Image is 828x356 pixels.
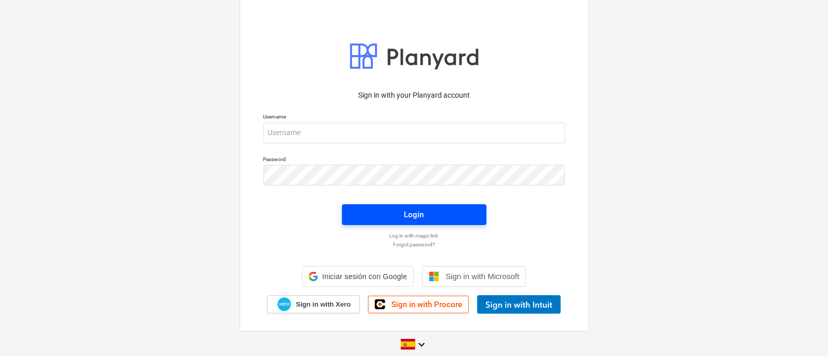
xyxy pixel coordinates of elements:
button: Login [342,204,487,225]
a: Log in with magic link [258,232,570,239]
p: Sign in with your Planyard account [264,90,565,101]
span: Sign in with Xero [296,300,350,309]
div: Login [404,208,424,221]
a: Forgot password? [258,241,570,248]
a: Sign in with Xero [267,295,360,313]
span: Sign in with Procore [391,300,462,309]
span: Sign in with Microsoft [445,272,519,281]
span: Iniciar sesión con Google [322,272,407,281]
input: Username [264,123,565,143]
p: Username [264,113,565,122]
a: Sign in with Procore [368,296,469,313]
img: Microsoft logo [429,271,439,282]
i: keyboard_arrow_down [415,338,428,351]
img: Xero logo [278,297,291,311]
div: Iniciar sesión con Google [302,266,414,287]
p: Password [264,156,565,165]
